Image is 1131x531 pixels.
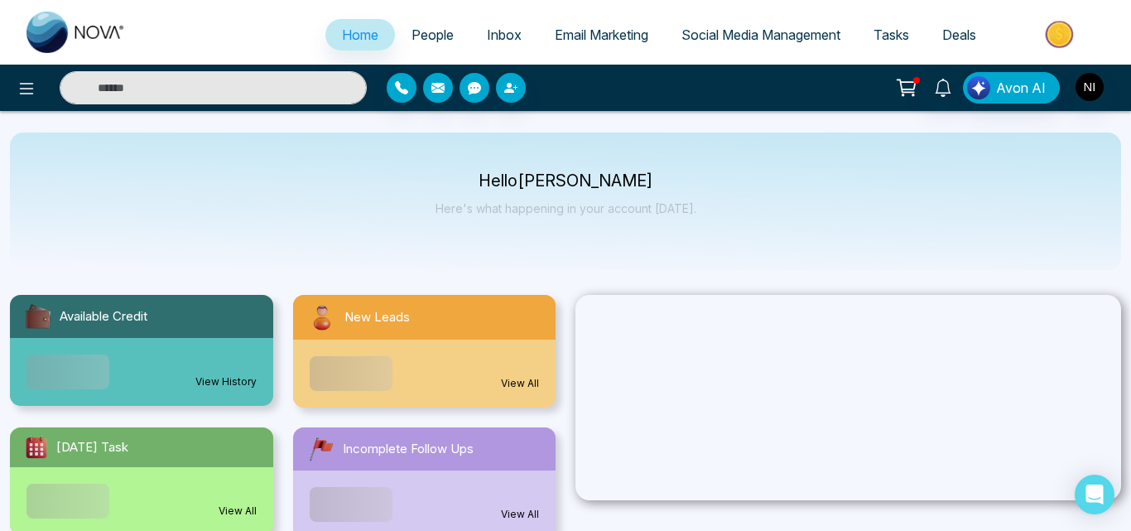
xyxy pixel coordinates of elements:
img: Lead Flow [967,76,990,99]
a: View All [501,507,539,522]
span: Inbox [487,27,522,43]
a: Tasks [857,19,926,51]
span: Email Marketing [555,27,648,43]
a: Inbox [470,19,538,51]
span: New Leads [344,308,410,327]
a: Home [325,19,395,51]
p: Hello [PERSON_NAME] [436,174,696,188]
img: Market-place.gif [1001,16,1121,53]
span: Home [342,27,378,43]
a: New LeadsView All [283,295,566,408]
img: todayTask.svg [23,434,50,461]
img: User Avatar [1076,73,1104,101]
a: People [395,19,470,51]
span: Tasks [874,27,909,43]
a: Social Media Management [665,19,857,51]
span: Avon AI [996,78,1046,98]
img: Nova CRM Logo [26,12,126,53]
a: Email Marketing [538,19,665,51]
a: Deals [926,19,993,51]
img: availableCredit.svg [23,302,53,331]
span: Available Credit [60,307,147,326]
p: Here's what happening in your account [DATE]. [436,201,696,215]
img: newLeads.svg [306,302,338,333]
div: Open Intercom Messenger [1075,475,1114,514]
span: Incomplete Follow Ups [343,440,474,459]
button: Avon AI [963,72,1060,104]
img: followUps.svg [306,434,336,464]
a: View All [219,504,257,519]
span: Deals [942,27,976,43]
span: [DATE] Task [56,438,128,457]
a: View All [501,376,539,391]
span: Social Media Management [681,27,840,43]
a: View History [195,374,257,389]
span: People [411,27,454,43]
